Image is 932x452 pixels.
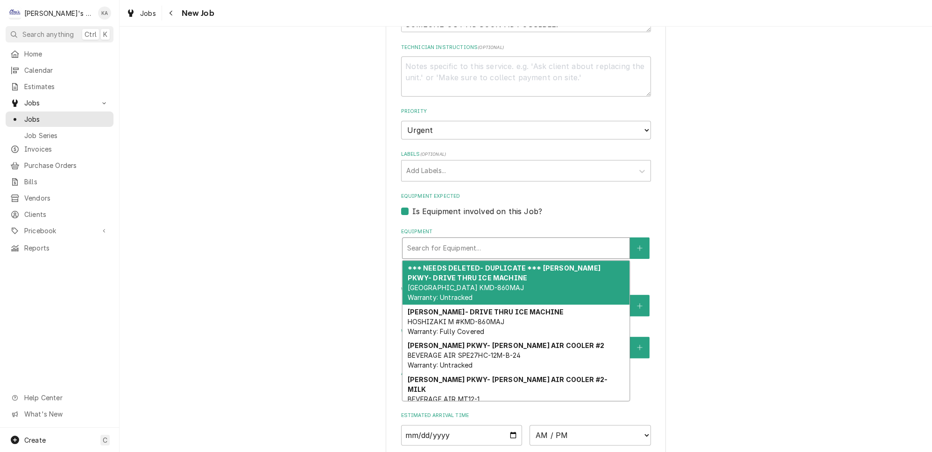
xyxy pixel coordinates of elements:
div: Clay's Refrigeration's Avatar [8,7,21,20]
label: Estimated Arrival Time [401,412,651,419]
div: Korey Austin's Avatar [98,7,111,20]
svg: Create New Equipment [637,245,643,251]
span: Jobs [24,98,95,108]
label: Attachments [401,370,651,377]
a: Invoices [6,141,113,157]
select: Time Select [530,425,651,445]
button: Create New Equipment [630,237,650,259]
button: Search anythingCtrlK [6,26,113,42]
span: Create [24,436,46,444]
a: Purchase Orders [6,158,113,173]
strong: [PERSON_NAME]- DRIVE THRU ICE MACHINE [407,308,564,316]
span: Jobs [140,8,156,18]
a: Jobs [6,111,113,127]
span: Invoices [24,144,109,154]
span: C [103,435,107,445]
a: Bills [6,174,113,189]
strong: *** NEEDS DELETED- DUPLICATE *** [PERSON_NAME] PKWY- DRIVE THRU ICE MACHINE [407,264,600,282]
span: Reports [24,243,109,253]
div: Estimated Arrival Time [401,412,651,445]
div: Equipment Expected [401,193,651,216]
a: Home [6,46,113,62]
label: Labels [401,151,651,158]
span: BEVERAGE AIR MT12-1 Warranty: Untracked [407,395,480,413]
span: ( optional ) [420,152,446,157]
a: Go to Pricebook [6,223,113,238]
a: Go to Help Center [6,390,113,405]
a: Vendors [6,190,113,206]
a: Go to Jobs [6,95,113,111]
div: C [8,7,21,20]
a: Calendar [6,63,113,78]
div: Equipment [401,228,651,274]
label: Technician Instructions [401,44,651,51]
span: Pricebook [24,226,95,236]
label: Who should the tech(s) ask for? [401,328,651,335]
div: Attachments [401,370,651,401]
div: Labels [401,151,651,181]
svg: Create New Contact [637,344,643,351]
span: HOSHIZAKI M #KMD-860MAJ Warranty: Fully Covered [407,318,504,335]
div: Priority [401,108,651,139]
input: Date [401,425,522,445]
button: Navigate back [164,6,179,21]
strong: [PERSON_NAME] PKWY- [PERSON_NAME] AIR COOLER #2- MILK [407,376,607,393]
span: Calendar [24,65,109,75]
span: ( optional ) [478,45,504,50]
label: Equipment Expected [401,193,651,200]
svg: Create New Contact [637,303,643,309]
button: Create New Contact [630,295,650,316]
span: Jobs [24,114,109,124]
span: K [103,29,107,39]
span: Home [24,49,109,59]
span: Clients [24,209,109,219]
strong: [PERSON_NAME] PKWY- [PERSON_NAME] AIR COOLER #2 [407,341,604,349]
span: Help Center [24,393,108,403]
label: Equipment [401,228,651,236]
button: Create New Contact [630,337,650,358]
span: [GEOGRAPHIC_DATA] KMD-860MAJ Warranty: Untracked [407,284,523,301]
div: [PERSON_NAME]'s Refrigeration [24,8,93,18]
a: Jobs [122,6,160,21]
label: Is Equipment involved on this Job? [412,206,542,217]
a: Estimates [6,79,113,94]
div: Technician Instructions [401,44,651,97]
span: Ctrl [85,29,97,39]
span: BEVERAGE AIR SPE27HC-12M-B-24 Warranty: Untracked [407,351,521,369]
span: Job Series [24,131,109,140]
a: Go to What's New [6,406,113,422]
div: Who should the tech(s) ask for? [401,328,651,358]
span: Search anything [22,29,74,39]
span: New Job [179,7,214,20]
span: What's New [24,409,108,419]
a: Clients [6,207,113,222]
span: Purchase Orders [24,160,109,170]
a: Job Series [6,128,113,143]
label: Priority [401,108,651,115]
div: Who called in this service? [401,286,651,316]
span: Vendors [24,193,109,203]
span: Bills [24,177,109,187]
a: Reports [6,240,113,256]
span: Estimates [24,82,109,91]
div: KA [98,7,111,20]
label: Who called in this service? [401,286,651,293]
